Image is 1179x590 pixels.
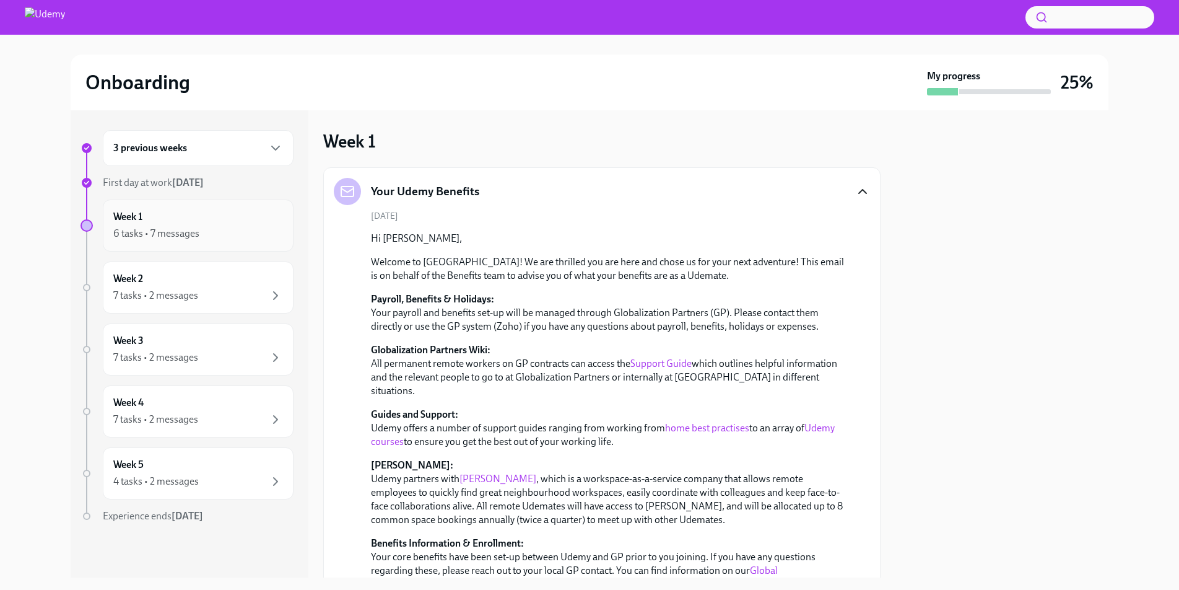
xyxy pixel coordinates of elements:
[371,293,850,333] p: Your payroll and benefits set-up will be managed through Globalization Partners (GP). Please cont...
[103,510,203,522] span: Experience ends
[113,289,198,302] div: 7 tasks • 2 messages
[459,473,536,485] a: [PERSON_NAME]
[113,396,144,410] h6: Week 4
[113,210,142,224] h6: Week 1
[113,475,199,488] div: 4 tasks • 2 messages
[80,447,294,500] a: Week 54 tasks • 2 messages
[113,227,199,240] div: 6 tasks • 7 messages
[371,255,850,283] p: Welcome to [GEOGRAPHIC_DATA]! We are thrilled you are here and chose us for your next adventure! ...
[80,176,294,190] a: First day at work[DATE]
[927,69,980,83] strong: My progress
[113,413,198,426] div: 7 tasks • 2 messages
[371,408,458,420] strong: Guides and Support:
[323,130,376,152] h3: Week 1
[371,459,850,527] p: Udemy partners with , which is a workspace-as-a-service company that allows remote employees to q...
[172,177,204,188] strong: [DATE]
[665,422,749,434] a: home best practises
[113,351,198,364] div: 7 tasks • 2 messages
[371,210,398,222] span: [DATE]
[113,334,144,348] h6: Week 3
[371,459,453,471] strong: [PERSON_NAME]:
[103,177,204,188] span: First day at work
[80,324,294,376] a: Week 37 tasks • 2 messages
[172,510,203,522] strong: [DATE]
[113,458,144,472] h6: Week 5
[630,358,692,369] a: Support Guide
[85,70,190,95] h2: Onboarding
[371,344,490,356] strong: Globalization Partners Wiki:
[80,385,294,438] a: Week 47 tasks • 2 messages
[113,141,187,155] h6: 3 previous weeks
[371,293,494,305] strong: Payroll, Benefits & Holidays:
[371,537,524,549] strong: Benefits Information & Enrollment:
[1061,71,1094,94] h3: 25%
[80,262,294,314] a: Week 27 tasks • 2 messages
[371,408,850,449] p: Udemy offers a number of support guides ranging from working from to an array of to ensure you ge...
[371,343,850,398] p: All permanent remote workers on GP contracts can access the which outlines helpful information an...
[25,7,65,27] img: Udemy
[371,183,479,200] h5: Your Udemy Benefits
[103,130,294,166] div: 3 previous weeks
[371,232,850,245] p: Hi [PERSON_NAME],
[80,200,294,252] a: Week 16 tasks • 7 messages
[113,272,143,286] h6: Week 2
